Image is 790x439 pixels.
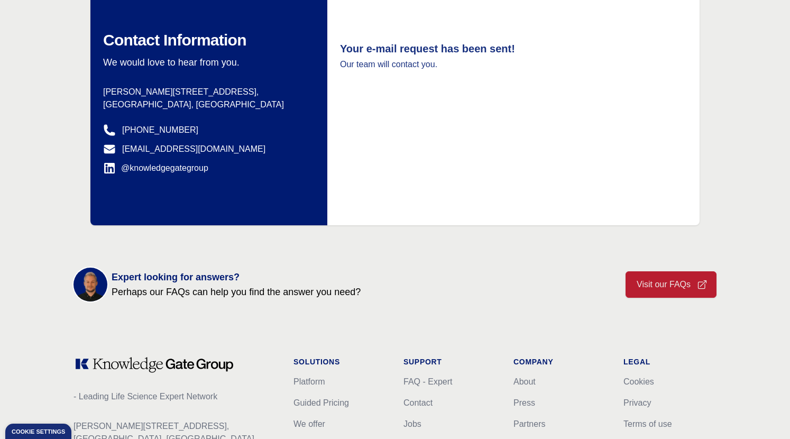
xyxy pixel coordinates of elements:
[112,285,361,299] span: Perhaps our FAQs can help you find the answer you need?
[332,33,700,71] h3: Your e-mail request has been sent!
[340,60,437,69] span: Our team will contact you.
[623,398,651,407] a: Privacy
[737,388,790,439] iframe: Chat Widget
[293,377,325,386] a: Platform
[293,419,325,428] a: We offer
[623,419,672,428] a: Terms of use
[403,398,433,407] a: Contact
[623,377,654,386] a: Cookies
[122,124,198,136] a: [PHONE_NUMBER]
[623,356,716,367] h1: Legal
[103,86,302,98] p: [PERSON_NAME][STREET_ADDRESS],
[403,419,421,428] a: Jobs
[12,429,65,435] div: Cookie settings
[103,56,302,69] p: We would love to hear from you.
[513,419,545,428] a: Partners
[103,162,208,175] a: @knowledgegategroup
[403,377,452,386] a: FAQ - Expert
[293,356,387,367] h1: Solutions
[74,390,277,403] p: - Leading Life Science Expert Network
[112,270,361,285] span: Expert looking for answers?
[103,98,302,111] p: [GEOGRAPHIC_DATA], [GEOGRAPHIC_DATA]
[513,356,607,367] h1: Company
[103,31,302,50] h2: Contact Information
[122,143,265,156] a: [EMAIL_ADDRESS][DOMAIN_NAME]
[626,271,716,298] a: Visit our FAQs
[513,377,536,386] a: About
[513,398,535,407] a: Press
[293,398,349,407] a: Guided Pricing
[403,356,497,367] h1: Support
[74,268,107,301] img: KOL management, KEE, Therapy area experts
